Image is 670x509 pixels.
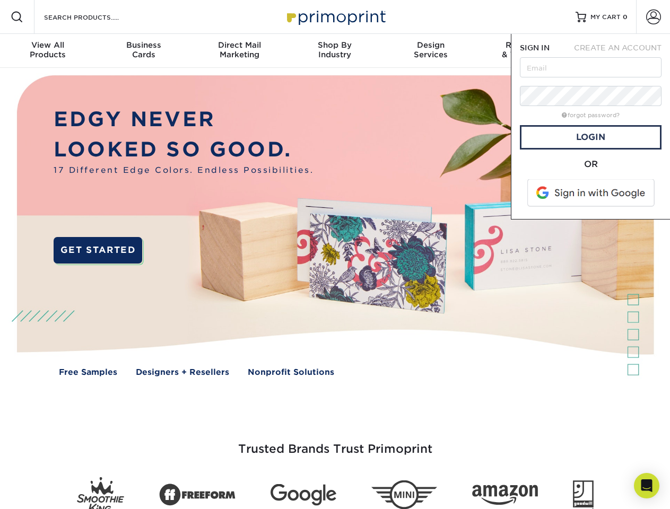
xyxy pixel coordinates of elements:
a: Free Samples [59,366,117,379]
a: Designers + Resellers [136,366,229,379]
div: Industry [287,40,382,59]
a: DesignServices [383,34,478,68]
a: Nonprofit Solutions [248,366,334,379]
div: Cards [95,40,191,59]
p: EDGY NEVER [54,104,314,135]
h3: Trusted Brands Trust Primoprint [25,417,646,469]
img: Primoprint [282,5,388,28]
a: Login [520,125,662,150]
a: Resources& Templates [478,34,574,68]
span: Business [95,40,191,50]
input: SEARCH PRODUCTS..... [43,11,146,23]
span: Resources [478,40,574,50]
span: 17 Different Edge Colors. Endless Possibilities. [54,164,314,177]
a: BusinessCards [95,34,191,68]
div: Services [383,40,478,59]
img: Amazon [472,485,538,505]
span: MY CART [590,13,621,22]
p: LOOKED SO GOOD. [54,135,314,165]
span: CREATE AN ACCOUNT [574,43,662,52]
iframe: Google Customer Reviews [3,477,90,505]
span: Design [383,40,478,50]
input: Email [520,57,662,77]
div: & Templates [478,40,574,59]
span: 0 [623,13,628,21]
span: Shop By [287,40,382,50]
a: forgot password? [562,112,620,119]
img: Goodwill [573,480,594,509]
a: Shop ByIndustry [287,34,382,68]
div: OR [520,158,662,171]
div: Open Intercom Messenger [634,473,659,498]
div: Marketing [192,40,287,59]
a: GET STARTED [54,237,142,264]
span: SIGN IN [520,43,550,52]
a: Direct MailMarketing [192,34,287,68]
span: Direct Mail [192,40,287,50]
img: Google [271,484,336,506]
